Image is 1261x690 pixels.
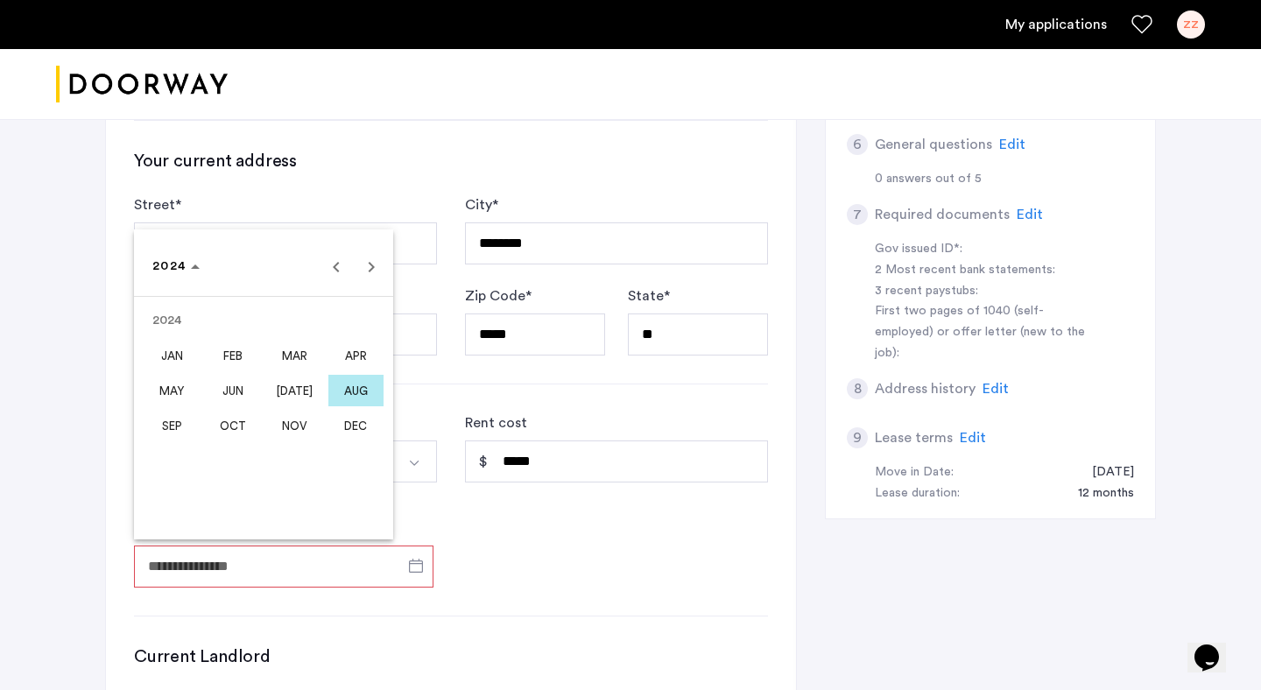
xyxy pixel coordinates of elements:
[202,408,264,443] button: October 2024
[141,338,202,373] button: January 2024
[319,249,354,284] button: Previous year
[202,338,264,373] button: February 2024
[144,410,200,441] span: SEP
[354,249,389,284] button: Next year
[141,408,202,443] button: September 2024
[206,410,261,441] span: OCT
[141,373,202,408] button: May 2024
[325,373,386,408] button: August 2024
[206,375,261,406] span: JUN
[328,340,384,371] span: APR
[264,338,325,373] button: March 2024
[267,340,322,371] span: MAR
[144,340,200,371] span: JAN
[264,373,325,408] button: July 2024
[264,408,325,443] button: November 2024
[328,410,384,441] span: DEC
[267,375,322,406] span: [DATE]
[328,375,384,406] span: AUG
[152,260,187,272] span: 2024
[202,373,264,408] button: June 2024
[325,408,386,443] button: December 2024
[206,340,261,371] span: FEB
[144,375,200,406] span: MAY
[267,410,322,441] span: NOV
[145,250,207,282] button: Choose date
[141,303,386,338] td: 2024
[325,338,386,373] button: April 2024
[1187,620,1243,672] iframe: chat widget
